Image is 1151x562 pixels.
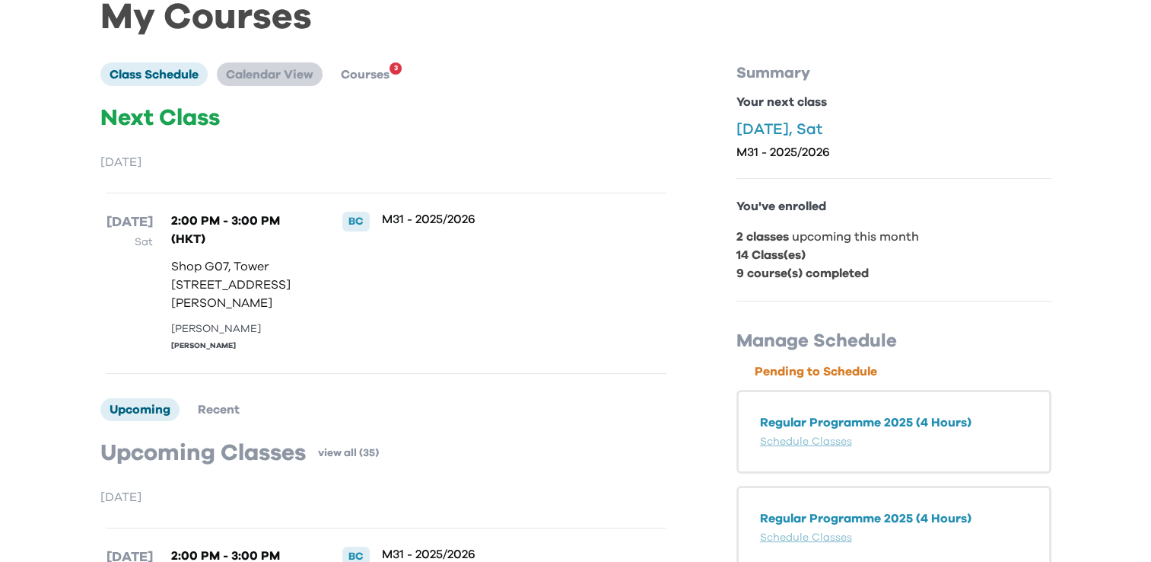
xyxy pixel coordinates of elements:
span: Calendar View [226,69,313,81]
span: Courses [341,69,389,81]
p: M31 - 2025/2026 [382,212,615,227]
a: Schedule Classes [760,532,852,543]
span: Upcoming [110,404,170,416]
p: Upcoming Classes [100,439,306,467]
p: You've enrolled [736,197,1051,216]
p: [DATE] [107,212,153,233]
p: M31 - 2025/2026 [736,145,1051,160]
p: [DATE] [100,153,672,171]
span: Recent [198,404,240,416]
div: [PERSON_NAME] [171,321,311,337]
a: Schedule Classes [760,436,852,447]
p: 2:00 PM - 3:00 PM (HKT) [171,212,311,248]
p: Next Class [100,104,672,132]
div: BC [342,212,370,232]
p: Shop G07, Tower [STREET_ADDRESS][PERSON_NAME] [171,257,311,312]
b: 9 course(s) completed [736,267,869,279]
b: 2 classes [736,231,789,243]
p: [DATE] [100,488,672,506]
p: M31 - 2025/2026 [382,547,615,562]
p: Regular Programme 2025 (4 Hours) [760,509,1028,528]
p: Summary [736,62,1051,84]
span: Class Schedule [110,69,199,81]
p: Pending to Schedule [755,362,1051,381]
a: view all (35) [318,445,379,461]
span: 3 [394,59,398,78]
p: Regular Programme 2025 (4 Hours) [760,414,1028,432]
h1: My Courses [100,9,1051,26]
p: [DATE], Sat [736,120,1051,139]
p: Your next class [736,93,1051,111]
div: [PERSON_NAME] [171,340,311,352]
p: Manage Schedule [736,329,1051,353]
b: 14 Class(es) [736,249,806,261]
p: upcoming this month [736,228,1051,246]
p: Sat [107,233,153,251]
